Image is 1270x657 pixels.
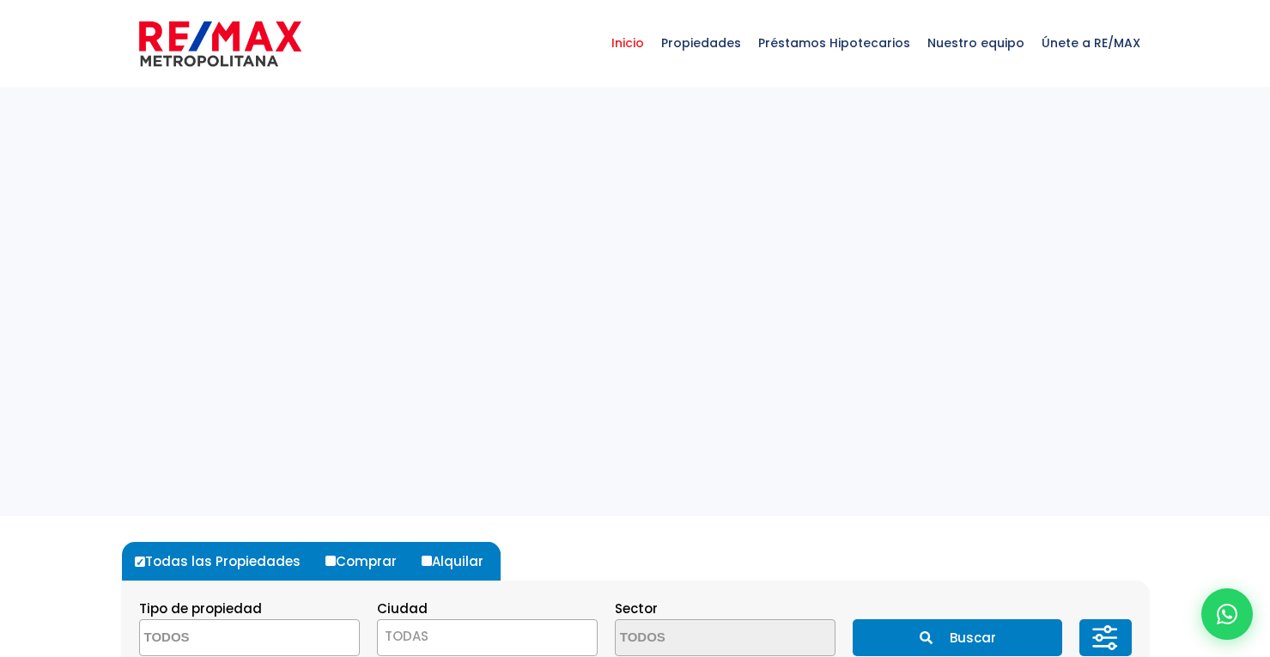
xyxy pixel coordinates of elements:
span: Propiedades [653,17,750,69]
span: Nuestro equipo [919,17,1033,69]
button: Buscar [853,619,1062,656]
label: Comprar [321,542,414,581]
input: Comprar [325,556,336,566]
span: Ciudad [377,599,428,617]
textarea: Search [140,620,307,657]
input: Alquilar [422,556,432,566]
span: Préstamos Hipotecarios [750,17,919,69]
span: Únete a RE/MAX [1033,17,1149,69]
input: Todas las Propiedades [135,557,145,567]
img: remax-metropolitana-logo [139,18,301,70]
span: TODAS [385,627,428,645]
textarea: Search [616,620,782,657]
span: TODAS [378,624,597,648]
span: TODAS [377,619,598,656]
label: Alquilar [417,542,501,581]
span: Tipo de propiedad [139,599,262,617]
span: Sector [615,599,658,617]
span: Inicio [603,17,653,69]
label: Todas las Propiedades [131,542,318,581]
